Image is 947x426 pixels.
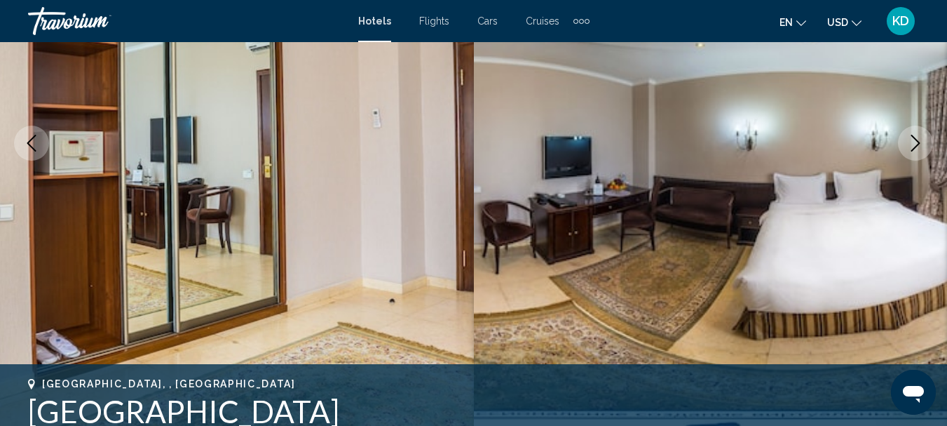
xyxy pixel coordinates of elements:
[477,15,498,27] a: Cars
[779,17,793,28] span: en
[883,6,919,36] button: User Menu
[779,12,806,32] button: Change language
[898,126,933,161] button: Next image
[891,370,936,415] iframe: Кнопка запуска окна обмена сообщениями
[358,15,391,27] a: Hotels
[827,17,848,28] span: USD
[573,10,590,32] button: Extra navigation items
[827,12,861,32] button: Change currency
[14,126,49,161] button: Previous image
[892,14,909,28] span: KD
[42,378,296,390] span: [GEOGRAPHIC_DATA], , [GEOGRAPHIC_DATA]
[28,7,344,35] a: Travorium
[526,15,559,27] a: Cruises
[419,15,449,27] a: Flights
